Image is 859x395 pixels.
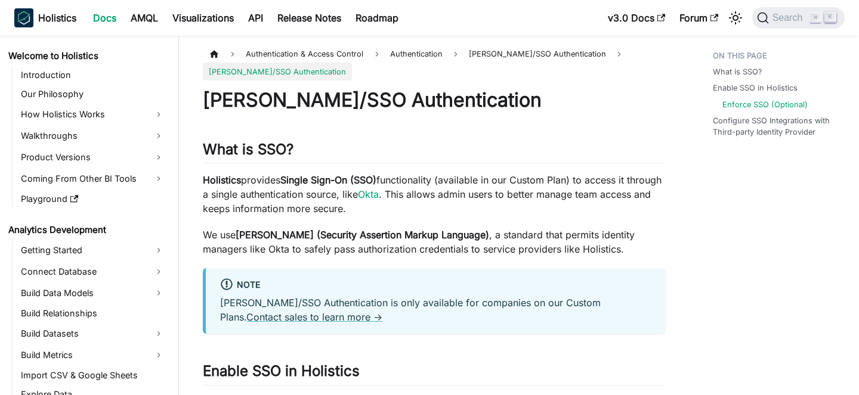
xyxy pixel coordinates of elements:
[17,346,168,365] a: Build Metrics
[722,99,808,110] a: Enforce SSO (Optional)
[86,8,123,27] a: Docs
[17,105,168,124] a: How Holistics Works
[203,45,665,80] nav: Breadcrumbs
[38,11,76,25] b: Holistics
[14,8,33,27] img: Holistics
[384,45,449,63] span: Authentication
[17,126,168,145] a: Walkthroughs
[5,48,168,64] a: Welcome to Holistics
[280,174,376,186] strong: Single Sign-On (SSO)
[220,278,651,293] div: Note
[672,8,725,27] a: Forum
[17,324,168,343] a: Build Datasets
[17,169,168,188] a: Coming From Other BI Tools
[241,8,270,27] a: API
[203,362,665,385] h2: Enable SSO in Holistics
[203,141,665,163] h2: What is SSO?
[601,8,672,27] a: v3.0 Docs
[752,7,845,29] button: Search (Command+K)
[358,188,379,200] a: Okta
[713,115,840,138] a: Configure SSO Integrations with Third-party Identity Provider
[203,174,241,186] strong: Holistics
[220,296,651,324] p: [PERSON_NAME]/SSO Authentication is only available for companies on our Custom Plans.
[17,284,168,303] a: Build Data Models
[809,13,821,23] kbd: ⌘
[203,88,665,112] h1: [PERSON_NAME]/SSO Authentication
[17,86,168,102] a: Our Philosophy
[824,12,836,23] kbd: K
[5,222,168,238] a: Analytics Development
[17,262,168,281] a: Connect Database
[17,191,168,207] a: Playground
[246,311,382,323] a: Contact sales to learn more →
[165,8,241,27] a: Visualizations
[726,8,745,27] button: Switch between dark and light mode (currently light mode)
[348,8,406,27] a: Roadmap
[17,367,168,384] a: Import CSV & Google Sheets
[713,82,798,94] a: Enable SSO in Holistics
[236,229,489,241] strong: [PERSON_NAME] (Security Assertion Markup Language)
[17,148,168,167] a: Product Versions
[203,173,665,216] p: provides functionality (available in our Custom Plan) to access it through a single authenticatio...
[463,45,612,63] span: [PERSON_NAME]/SSO Authentication
[240,45,369,63] span: Authentication & Access Control
[203,63,352,80] span: [PERSON_NAME]/SSO Authentication
[203,228,665,256] p: We use , a standard that permits identity managers like Okta to safely pass authorization credent...
[713,66,762,77] a: What is SSO?
[17,305,168,322] a: Build Relationships
[769,13,810,23] span: Search
[17,67,168,83] a: Introduction
[14,8,76,27] a: HolisticsHolistics
[203,45,225,63] a: Home page
[270,8,348,27] a: Release Notes
[17,241,168,260] a: Getting Started
[123,8,165,27] a: AMQL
